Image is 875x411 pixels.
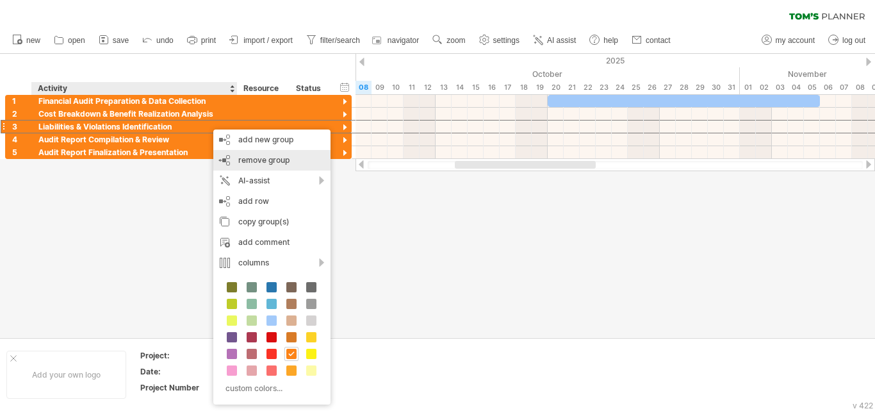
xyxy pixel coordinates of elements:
[660,81,676,94] div: Monday, 27 October 2025
[388,81,404,94] div: Friday, 10 October 2025
[95,32,133,49] a: save
[836,81,852,94] div: Friday, 7 November 2025
[38,82,230,95] div: Activity
[356,81,372,94] div: Wednesday, 8 October 2025
[788,81,804,94] div: Tuesday, 4 November 2025
[446,36,465,45] span: zoom
[156,36,174,45] span: undo
[468,81,484,94] div: Wednesday, 15 October 2025
[580,81,596,94] div: Wednesday, 22 October 2025
[201,36,216,45] span: print
[548,81,564,94] div: Monday, 20 October 2025
[213,171,331,191] div: AI-assist
[596,81,612,94] div: Thursday, 23 October 2025
[516,81,532,94] div: Saturday, 18 October 2025
[852,81,868,94] div: Saturday, 8 November 2025
[370,32,423,49] a: navigator
[740,81,756,94] div: Saturday, 1 November 2025
[320,36,360,45] span: filter/search
[12,146,31,158] div: 5
[38,95,231,107] div: Financial Audit Preparation & Data Collection
[804,81,820,94] div: Wednesday, 5 November 2025
[243,36,293,45] span: import / export
[404,81,420,94] div: Saturday, 11 October 2025
[692,81,708,94] div: Wednesday, 29 October 2025
[420,81,436,94] div: Sunday, 12 October 2025
[724,81,740,94] div: Friday, 31 October 2025
[243,67,740,81] div: October 2025
[452,81,468,94] div: Tuesday, 14 October 2025
[226,32,297,49] a: import / export
[547,36,576,45] span: AI assist
[238,155,290,165] span: remove group
[12,133,31,146] div: 4
[140,350,211,361] div: Project:
[51,32,89,49] a: open
[9,32,44,49] a: new
[243,82,282,95] div: Resource
[220,380,320,397] div: custom colors...
[500,81,516,94] div: Friday, 17 October 2025
[429,32,469,49] a: zoom
[140,382,211,393] div: Project Number
[530,32,580,49] a: AI assist
[758,32,819,49] a: my account
[708,81,724,94] div: Thursday, 30 October 2025
[612,81,628,94] div: Friday, 24 October 2025
[296,82,324,95] div: Status
[676,81,692,94] div: Tuesday, 28 October 2025
[853,401,873,410] div: v 422
[476,32,523,49] a: settings
[184,32,220,49] a: print
[38,121,231,133] div: Liabilities & Violations Identification
[756,81,772,94] div: Sunday, 2 November 2025
[38,146,231,158] div: Audit Report Finalization & Presentation
[372,81,388,94] div: Thursday, 9 October 2025
[140,366,211,377] div: Date:
[646,36,671,45] span: contact
[26,36,40,45] span: new
[213,130,331,150] div: add new group
[213,253,331,273] div: columns
[12,108,31,120] div: 2
[628,81,644,94] div: Saturday, 25 October 2025
[493,36,519,45] span: settings
[772,81,788,94] div: Monday, 3 November 2025
[484,81,500,94] div: Thursday, 16 October 2025
[38,133,231,146] div: Audit Report Compilation & Review
[820,81,836,94] div: Thursday, 6 November 2025
[842,36,865,45] span: log out
[388,36,419,45] span: navigator
[603,36,618,45] span: help
[436,81,452,94] div: Monday, 13 October 2025
[12,95,31,107] div: 1
[303,32,364,49] a: filter/search
[532,81,548,94] div: Sunday, 19 October 2025
[644,81,660,94] div: Sunday, 26 October 2025
[139,32,177,49] a: undo
[6,351,126,399] div: Add your own logo
[776,36,815,45] span: my account
[564,81,580,94] div: Tuesday, 21 October 2025
[68,36,85,45] span: open
[213,232,331,253] div: add comment
[213,191,331,212] div: add row
[213,212,331,232] div: copy group(s)
[586,32,622,49] a: help
[38,108,231,120] div: Cost Breakdown & Benefit Realization Analysis
[628,32,675,49] a: contact
[113,36,129,45] span: save
[825,32,869,49] a: log out
[12,121,31,133] div: 3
